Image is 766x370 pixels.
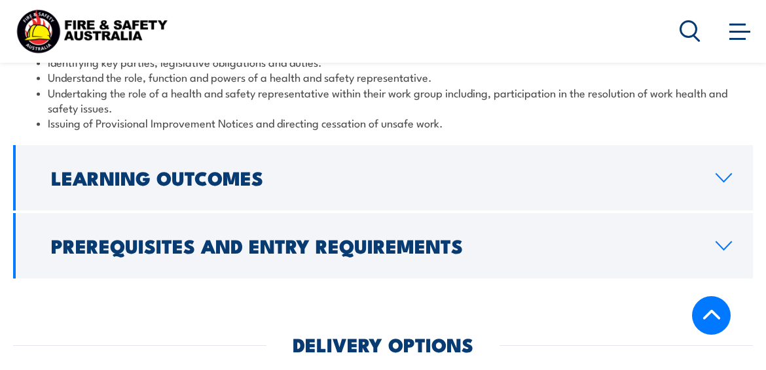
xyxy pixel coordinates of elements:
li: Undertaking the role of a health and safety representative within their work group including, par... [37,85,729,116]
li: Understand the role, function and powers of a health and safety representative. [37,69,729,84]
li: Issuing of Provisional Improvement Notices and directing cessation of unsafe work. [37,115,729,130]
h2: Learning Outcomes [51,169,695,186]
a: Learning Outcomes [13,145,753,210]
h2: Prerequisites and Entry Requirements [51,237,695,254]
a: Prerequisites and Entry Requirements [13,213,753,278]
h2: DELIVERY OPTIONS [293,335,473,352]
